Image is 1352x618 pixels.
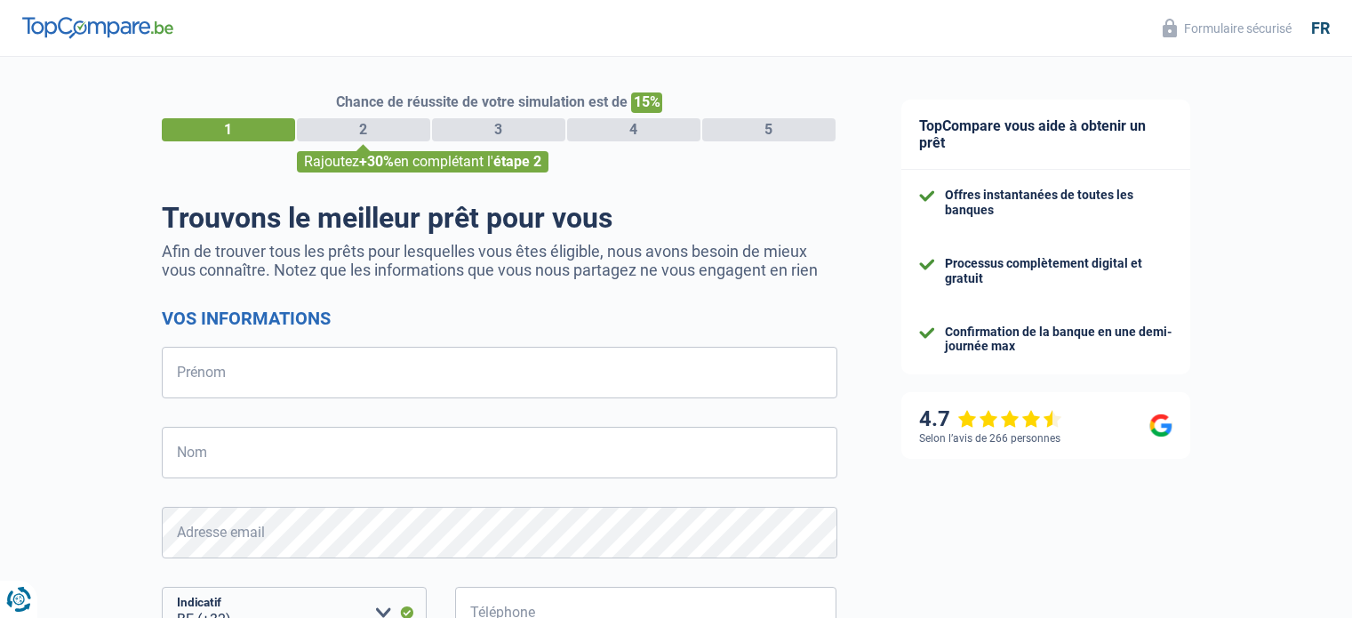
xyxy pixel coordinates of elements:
[162,308,837,329] h2: Vos informations
[297,118,430,141] div: 2
[432,118,565,141] div: 3
[22,17,173,38] img: TopCompare Logo
[1152,13,1302,43] button: Formulaire sécurisé
[493,153,541,170] span: étape 2
[336,93,628,110] span: Chance de réussite de votre simulation est de
[162,201,837,235] h1: Trouvons le meilleur prêt pour vous
[162,118,295,141] div: 1
[945,325,1172,355] div: Confirmation de la banque en une demi-journée max
[359,153,394,170] span: +30%
[631,92,662,113] span: 15%
[919,432,1060,445] div: Selon l’avis de 266 personnes
[297,151,548,173] div: Rajoutez en complétant l'
[945,256,1172,286] div: Processus complètement digital et gratuit
[162,242,837,279] p: Afin de trouver tous les prêts pour lesquelles vous êtes éligible, nous avons besoin de mieux vou...
[901,100,1190,170] div: TopCompare vous aide à obtenir un prêt
[567,118,700,141] div: 4
[945,188,1172,218] div: Offres instantanées de toutes les banques
[702,118,836,141] div: 5
[1311,19,1330,38] div: fr
[919,406,1062,432] div: 4.7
